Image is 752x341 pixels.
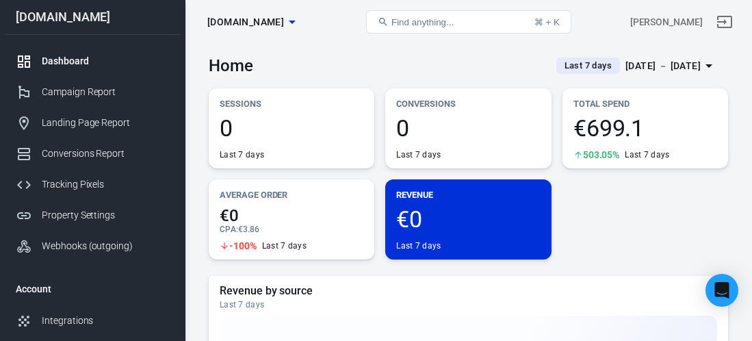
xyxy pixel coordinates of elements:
span: Find anything... [391,17,454,27]
p: Average Order [220,188,363,202]
a: Conversions Report [5,138,180,169]
div: Last 7 days [396,240,441,251]
div: Dashboard [42,54,169,68]
div: Last 7 days [396,149,441,160]
div: [DOMAIN_NAME] [5,11,180,23]
h5: Revenue by source [220,284,717,298]
button: Find anything...⌘ + K [366,10,571,34]
span: -100% [229,241,257,251]
div: Open Intercom Messenger [705,274,738,307]
div: Tracking Pixels [42,177,169,192]
div: Last 7 days [220,149,264,160]
h3: Home [209,56,253,75]
p: Revenue [396,188,540,202]
div: ⌘ + K [534,17,560,27]
p: Sessions [220,97,363,111]
span: CPA : [220,225,238,234]
a: Integrations [5,305,180,336]
a: Webhooks (outgoing) [5,231,180,262]
div: Account id: nqVmnGQH [630,15,703,29]
span: €0 [220,207,363,224]
p: Conversions [396,97,540,111]
div: [DATE] － [DATE] [625,58,701,75]
span: 503.05% [583,150,620,160]
li: Account [5,273,180,305]
span: €0 [396,207,540,231]
div: Last 7 days [220,299,717,310]
a: Tracking Pixels [5,169,180,200]
a: Campaign Report [5,77,180,108]
div: Property Settings [42,208,169,223]
p: Total Spend [573,97,717,111]
span: bydanijela.com [207,14,284,31]
button: Last 7 days[DATE] － [DATE] [545,55,728,77]
span: €699.1 [573,116,717,140]
a: Sign out [708,5,741,38]
span: €3.86 [238,225,259,234]
div: Integrations [42,314,169,328]
div: Conversions Report [42,147,169,161]
button: [DOMAIN_NAME] [202,10,300,35]
span: 0 [396,116,540,140]
a: Property Settings [5,200,180,231]
div: Last 7 days [625,149,669,160]
span: Last 7 days [559,59,617,73]
div: Landing Page Report [42,116,169,130]
span: 0 [220,116,363,140]
a: Landing Page Report [5,108,180,138]
div: Webhooks (outgoing) [42,239,169,253]
div: Campaign Report [42,85,169,99]
a: Dashboard [5,46,180,77]
div: Last 7 days [262,240,307,251]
